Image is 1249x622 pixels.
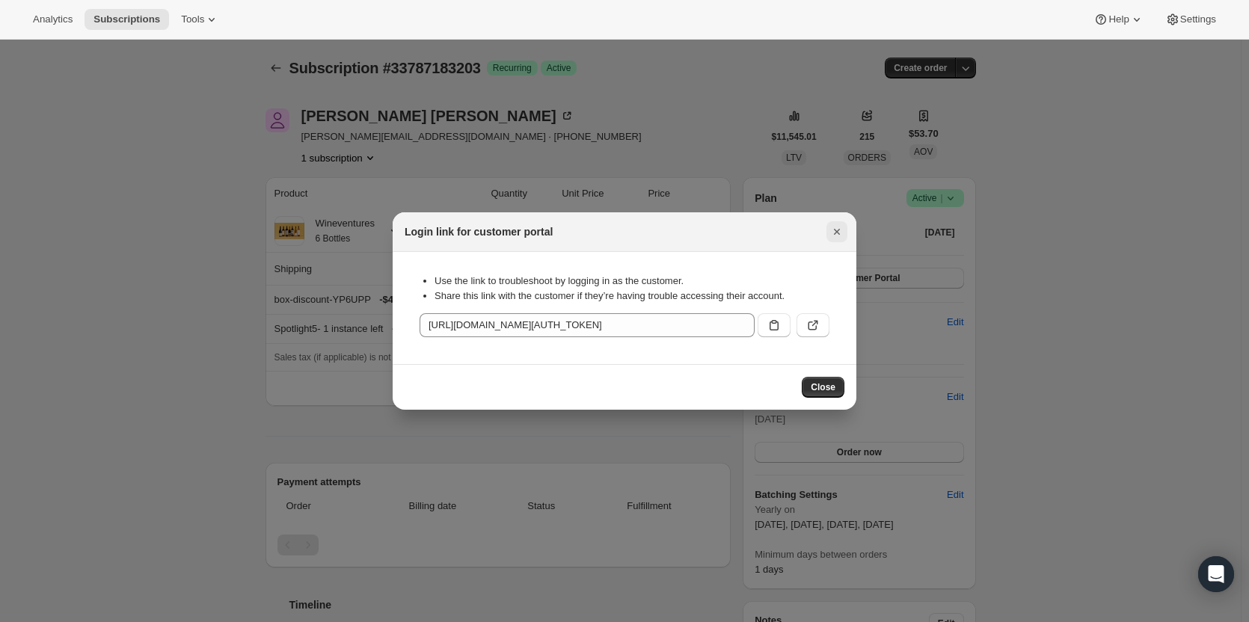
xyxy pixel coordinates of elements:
[33,13,73,25] span: Analytics
[93,13,160,25] span: Subscriptions
[1084,9,1153,30] button: Help
[1198,556,1234,592] div: Open Intercom Messenger
[811,381,835,393] span: Close
[181,13,204,25] span: Tools
[435,289,829,304] li: Share this link with the customer if they’re having trouble accessing their account.
[85,9,169,30] button: Subscriptions
[826,221,847,242] button: Close
[172,9,228,30] button: Tools
[435,274,829,289] li: Use the link to troubleshoot by logging in as the customer.
[1180,13,1216,25] span: Settings
[24,9,82,30] button: Analytics
[1108,13,1129,25] span: Help
[1156,9,1225,30] button: Settings
[405,224,553,239] h2: Login link for customer portal
[802,377,844,398] button: Close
